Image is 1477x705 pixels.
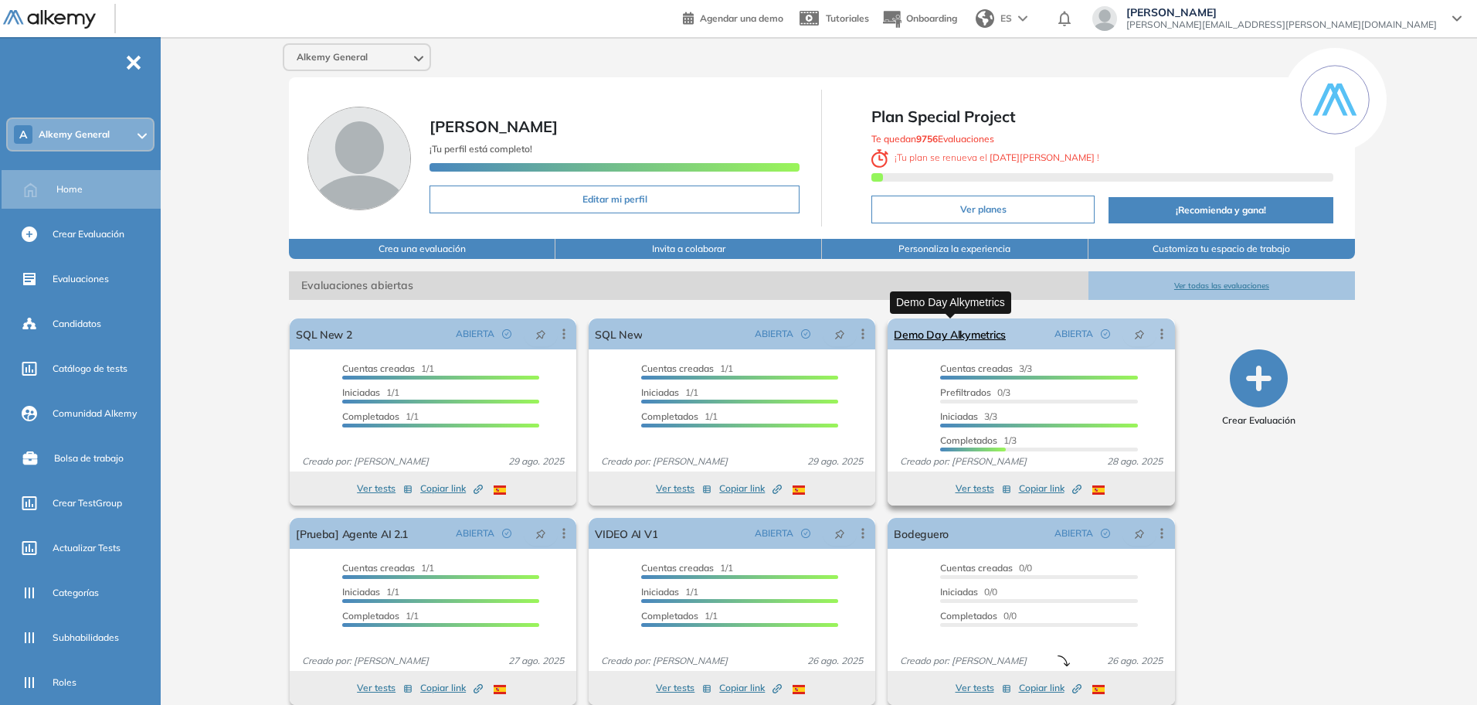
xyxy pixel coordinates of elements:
[641,586,698,598] span: 1/1
[296,654,435,668] span: Creado por: [PERSON_NAME]
[641,410,718,422] span: 1/1
[342,586,380,598] span: Iniciadas
[502,329,511,339] span: check-circle
[641,410,698,422] span: Completados
[987,152,1097,163] b: [DATE][PERSON_NAME]
[524,322,558,346] button: pushpin
[342,410,419,422] span: 1/1
[357,679,413,697] button: Ver tests
[822,239,1088,259] button: Personaliza la experiencia
[894,654,1033,668] span: Creado por: [PERSON_NAME]
[871,149,888,168] img: clock-svg
[916,133,938,145] b: 9756
[1109,197,1333,223] button: ¡Recomienda y gana!
[801,654,869,668] span: 26 ago. 2025
[420,479,483,498] button: Copiar link
[342,410,399,422] span: Completados
[1000,12,1012,26] span: ES
[430,117,558,136] span: [PERSON_NAME]
[342,363,415,374] span: Cuentas creadas
[1092,685,1105,694] img: ESP
[53,541,121,555] span: Actualizar Tests
[940,410,978,422] span: Iniciadas
[53,586,99,600] span: Categorías
[430,143,532,155] span: ¡Tu perfil está completo!
[906,12,957,24] span: Onboarding
[53,272,109,286] span: Evaluaciones
[289,239,555,259] button: Crea una evaluación
[894,318,1006,349] a: Demo Day Alkymetrics
[296,518,408,549] a: [Prueba] Agente AI 2.1
[890,291,1011,314] div: Demo Day Alkymetrics
[823,521,857,546] button: pushpin
[834,527,845,540] span: pushpin
[940,562,1013,574] span: Cuentas creadas
[871,105,1333,128] span: Plan Special Project
[683,8,783,26] a: Agendar una demo
[1134,328,1145,340] span: pushpin
[1222,414,1295,427] span: Crear Evaluación
[641,610,718,622] span: 1/1
[595,518,657,549] a: VIDEO AI V1
[940,434,1017,446] span: 1/3
[296,455,435,468] span: Creado por: [PERSON_NAME]
[53,227,124,241] span: Crear Evaluación
[342,387,399,398] span: 1/1
[823,322,857,346] button: pushpin
[19,128,27,141] span: A
[502,529,511,538] span: check-circle
[641,363,733,374] span: 1/1
[342,562,434,574] span: 1/1
[894,518,949,549] a: Bodeguero
[1101,654,1169,668] span: 26 ago. 2025
[595,455,734,468] span: Creado por: [PERSON_NAME]
[494,685,506,694] img: ESP
[342,610,399,622] span: Completados
[871,196,1094,223] button: Ver planes
[456,327,494,341] span: ABIERTA
[1019,482,1081,496] span: Copiar link
[420,482,483,496] span: Copiar link
[53,317,101,331] span: Candidatos
[656,479,711,498] button: Ver tests
[940,363,1032,374] span: 3/3
[342,610,419,622] span: 1/1
[834,328,845,340] span: pushpin
[976,9,994,28] img: world
[342,363,434,374] span: 1/1
[1122,322,1156,346] button: pushpin
[535,328,546,340] span: pushpin
[1018,15,1027,22] img: arrow
[1092,485,1105,495] img: ESP
[871,133,994,145] span: Te quedan Evaluaciones
[641,562,714,574] span: Cuentas creadas
[801,329,810,339] span: check-circle
[1134,527,1145,540] span: pushpin
[502,455,570,468] span: 29 ago. 2025
[1054,526,1093,540] span: ABIERTA
[595,654,734,668] span: Creado por: [PERSON_NAME]
[297,51,368,63] span: Alkemy General
[595,318,642,349] a: SQL New
[1101,455,1169,468] span: 28 ago. 2025
[826,12,869,24] span: Tutoriales
[719,479,782,498] button: Copiar link
[456,526,494,540] span: ABIERTA
[641,363,714,374] span: Cuentas creadas
[535,527,546,540] span: pushpin
[307,107,411,210] img: Foto de perfil
[502,654,570,668] span: 27 ago. 2025
[940,610,1017,622] span: 0/0
[940,387,991,398] span: Prefiltrados
[641,586,679,598] span: Iniciadas
[793,485,805,495] img: ESP
[801,455,869,468] span: 29 ago. 2025
[881,2,957,36] button: Onboarding
[54,451,124,465] span: Bolsa de trabajo
[1122,521,1156,546] button: pushpin
[1019,479,1081,498] button: Copiar link
[700,12,783,24] span: Agendar una demo
[894,455,1033,468] span: Creado por: [PERSON_NAME]
[342,586,399,598] span: 1/1
[289,271,1088,300] span: Evaluaciones abiertas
